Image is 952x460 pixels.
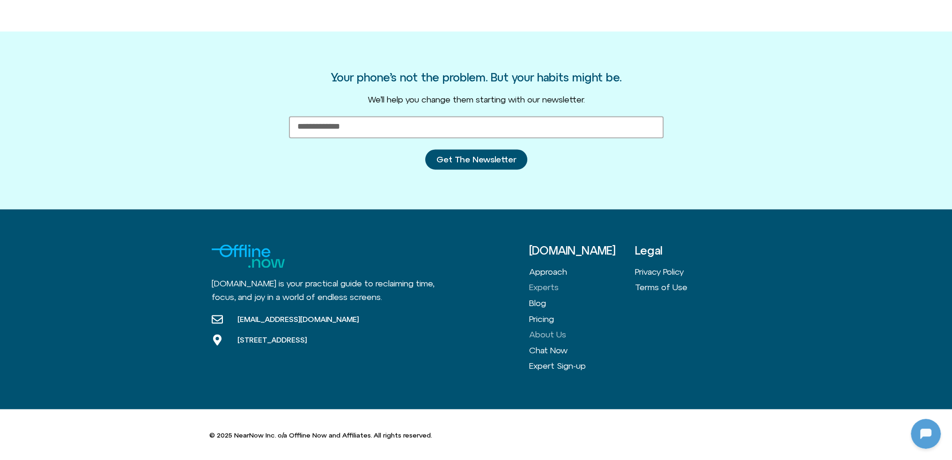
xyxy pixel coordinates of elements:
a: [EMAIL_ADDRESS][DOMAIN_NAME] [212,314,359,325]
a: Approach [529,264,635,280]
span: [EMAIL_ADDRESS][DOMAIN_NAME] [235,314,359,324]
p: © 2025 NearNow Inc. o/a Offline Now and Affiliates. All rights reserved. [209,431,432,440]
a: Terms of Use [635,279,741,295]
h3: [DOMAIN_NAME] [529,244,635,256]
form: New Form [289,116,664,181]
h3: Your phone’s not the problem. But your habits might be. [331,71,621,83]
nav: Menu [529,264,635,374]
h3: Legal [635,244,741,256]
a: Experts [529,279,635,295]
span: Get The Newsletter [436,155,516,164]
span: We’ll help you change them starting with our newsletter. [368,95,585,104]
a: Pricing [529,311,635,327]
button: Get The Newsletter [425,149,527,170]
a: Expert Sign-up [529,358,635,374]
a: Privacy Policy [635,264,741,280]
span: [DOMAIN_NAME] is your practical guide to reclaiming time, focus, and joy in a world of endless sc... [212,278,434,302]
img: offline.now [212,244,285,268]
a: Chat Now [529,343,635,358]
a: Blog [529,295,635,311]
nav: Menu [635,264,741,295]
iframe: Botpress [911,419,941,449]
span: [STREET_ADDRESS] [235,335,307,344]
a: About Us [529,327,635,343]
a: [STREET_ADDRESS] [212,334,359,345]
